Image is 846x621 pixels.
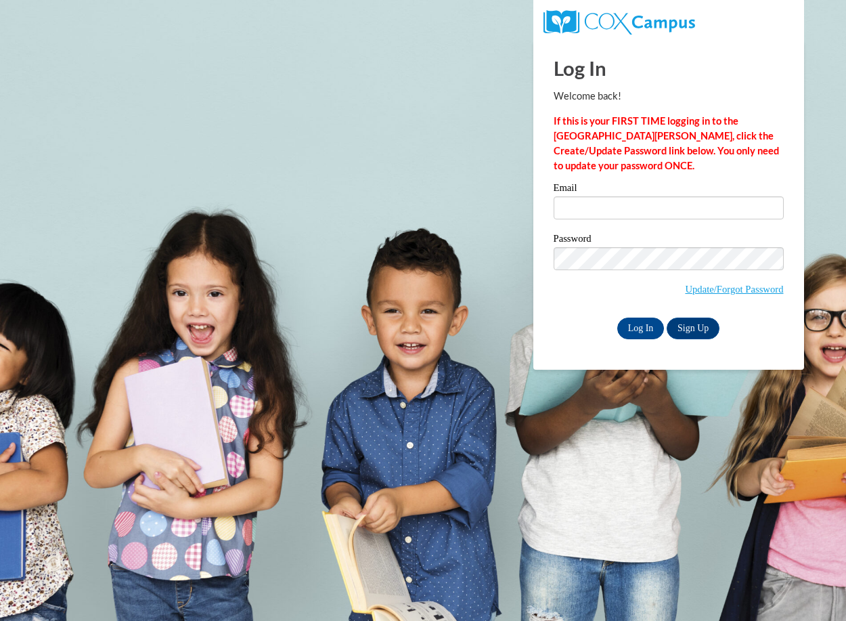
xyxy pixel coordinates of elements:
strong: If this is your FIRST TIME logging in to the [GEOGRAPHIC_DATA][PERSON_NAME], click the Create/Upd... [554,115,779,171]
a: Update/Forgot Password [685,284,783,295]
img: COX Campus [543,10,695,35]
label: Password [554,234,784,247]
a: Sign Up [667,318,719,339]
p: Welcome back! [554,89,784,104]
label: Email [554,183,784,196]
h1: Log In [554,54,784,82]
input: Log In [617,318,665,339]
